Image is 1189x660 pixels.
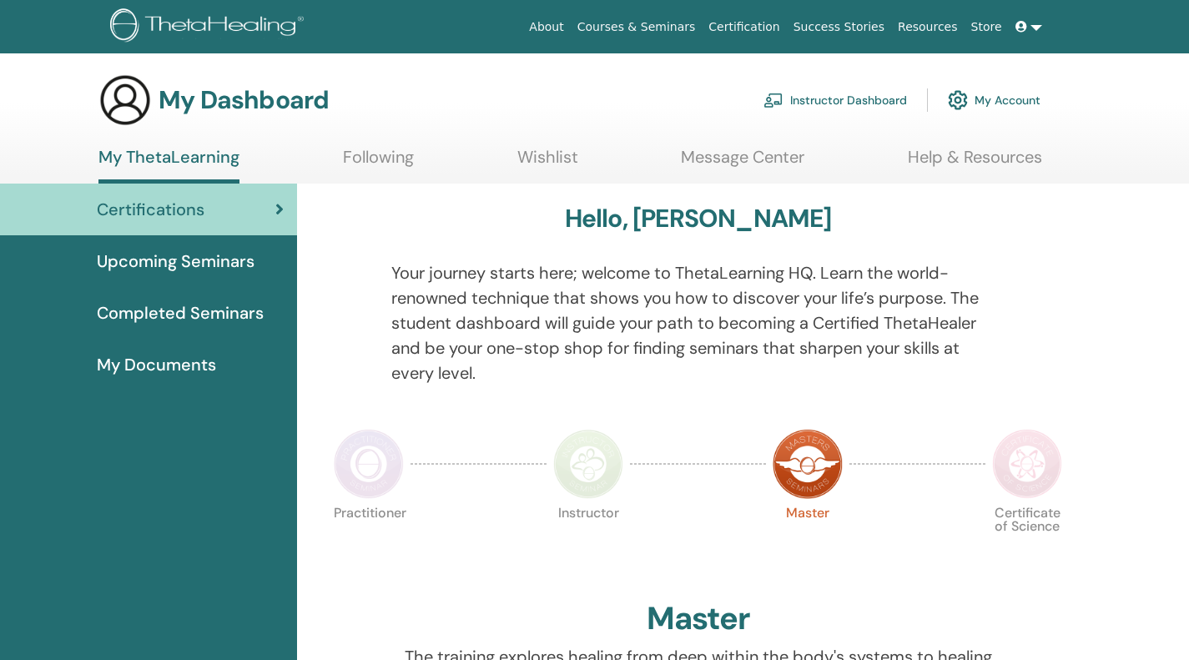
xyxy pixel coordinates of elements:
[98,147,239,184] a: My ThetaLearning
[343,147,414,179] a: Following
[517,147,578,179] a: Wishlist
[553,429,623,499] img: Instructor
[334,506,404,577] p: Practitioner
[97,300,264,325] span: Completed Seminars
[97,197,204,222] span: Certifications
[647,600,750,638] h2: Master
[159,85,329,115] h3: My Dashboard
[565,204,832,234] h3: Hello, [PERSON_NAME]
[97,352,216,377] span: My Documents
[763,93,783,108] img: chalkboard-teacher.svg
[334,429,404,499] img: Practitioner
[992,506,1062,577] p: Certificate of Science
[891,12,965,43] a: Resources
[571,12,703,43] a: Courses & Seminars
[98,73,152,127] img: generic-user-icon.jpg
[681,147,804,179] a: Message Center
[97,249,254,274] span: Upcoming Seminars
[787,12,891,43] a: Success Stories
[948,82,1040,118] a: My Account
[965,12,1009,43] a: Store
[908,147,1042,179] a: Help & Resources
[391,260,1005,385] p: Your journey starts here; welcome to ThetaLearning HQ. Learn the world-renowned technique that sh...
[522,12,570,43] a: About
[773,429,843,499] img: Master
[110,8,310,46] img: logo.png
[773,506,843,577] p: Master
[553,506,623,577] p: Instructor
[702,12,786,43] a: Certification
[763,82,907,118] a: Instructor Dashboard
[992,429,1062,499] img: Certificate of Science
[948,86,968,114] img: cog.svg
